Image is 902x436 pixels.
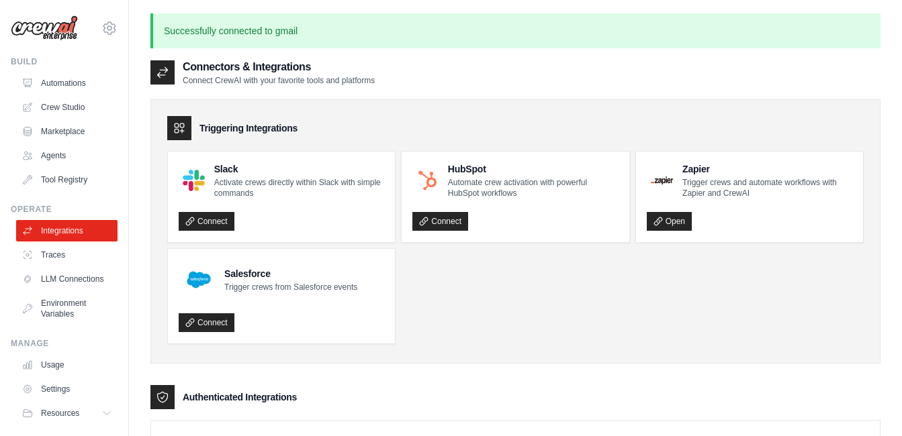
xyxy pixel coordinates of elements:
[682,162,852,176] h4: Zapier
[651,176,673,184] img: Zapier Logo
[41,408,79,419] span: Resources
[835,372,902,436] iframe: Chat Widget
[16,402,118,424] button: Resources
[179,212,234,231] a: Connect
[16,121,118,142] a: Marketplace
[224,282,357,292] p: Trigger crews from Salesforce events
[183,75,375,86] p: Connect CrewAI with your favorite tools and platforms
[11,204,118,215] div: Operate
[16,72,118,94] a: Automations
[11,338,118,349] div: Manage
[16,292,118,325] a: Environment Variables
[682,177,852,199] p: Trigger crews and automate workflows with Zapier and CrewAI
[647,212,692,231] a: Open
[150,13,881,48] p: Successfully connected to gmail
[179,313,234,332] a: Connect
[416,170,438,191] img: HubSpot Logo
[183,390,297,404] h3: Authenticated Integrations
[11,15,78,41] img: Logo
[183,170,205,192] img: Slack Logo
[16,169,118,190] a: Tool Registry
[448,162,619,176] h4: HubSpot
[16,268,118,290] a: LLM Connections
[16,145,118,166] a: Agents
[16,378,118,400] a: Settings
[214,162,385,176] h4: Slack
[448,177,619,199] p: Automate crew activation with powerful HubSpot workflows
[183,59,375,75] h2: Connectors & Integrations
[16,220,118,241] a: Integrations
[16,354,118,376] a: Usage
[224,267,357,280] h4: Salesforce
[16,244,118,266] a: Traces
[214,177,385,199] p: Activate crews directly within Slack with simple commands
[835,372,902,436] div: Widget de chat
[11,56,118,67] div: Build
[412,212,468,231] a: Connect
[183,264,215,296] img: Salesforce Logo
[199,121,298,135] h3: Triggering Integrations
[16,97,118,118] a: Crew Studio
